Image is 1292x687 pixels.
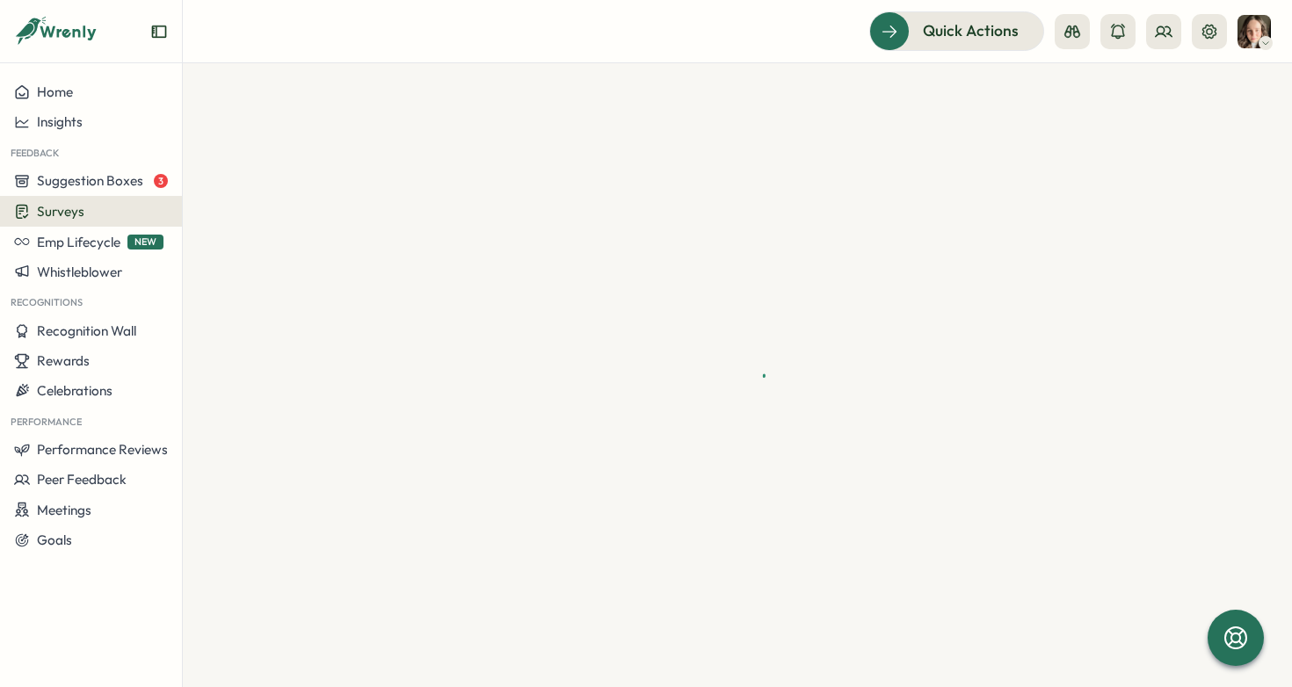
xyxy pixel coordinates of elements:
[37,471,127,488] span: Peer Feedback
[37,352,90,369] span: Rewards
[37,502,91,518] span: Meetings
[37,322,136,339] span: Recognition Wall
[150,23,168,40] button: Expand sidebar
[37,172,143,189] span: Suggestion Boxes
[37,83,73,100] span: Home
[37,234,120,250] span: Emp Lifecycle
[1238,15,1271,48] img: Hanka Vaisar Habermannova
[869,11,1044,50] button: Quick Actions
[127,235,163,249] span: NEW
[923,19,1019,42] span: Quick Actions
[37,441,168,458] span: Performance Reviews
[37,203,84,220] span: Surveys
[154,174,168,188] span: 3
[37,532,72,548] span: Goals
[37,382,113,399] span: Celebrations
[37,113,83,130] span: Insights
[37,264,122,280] span: Whistleblower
